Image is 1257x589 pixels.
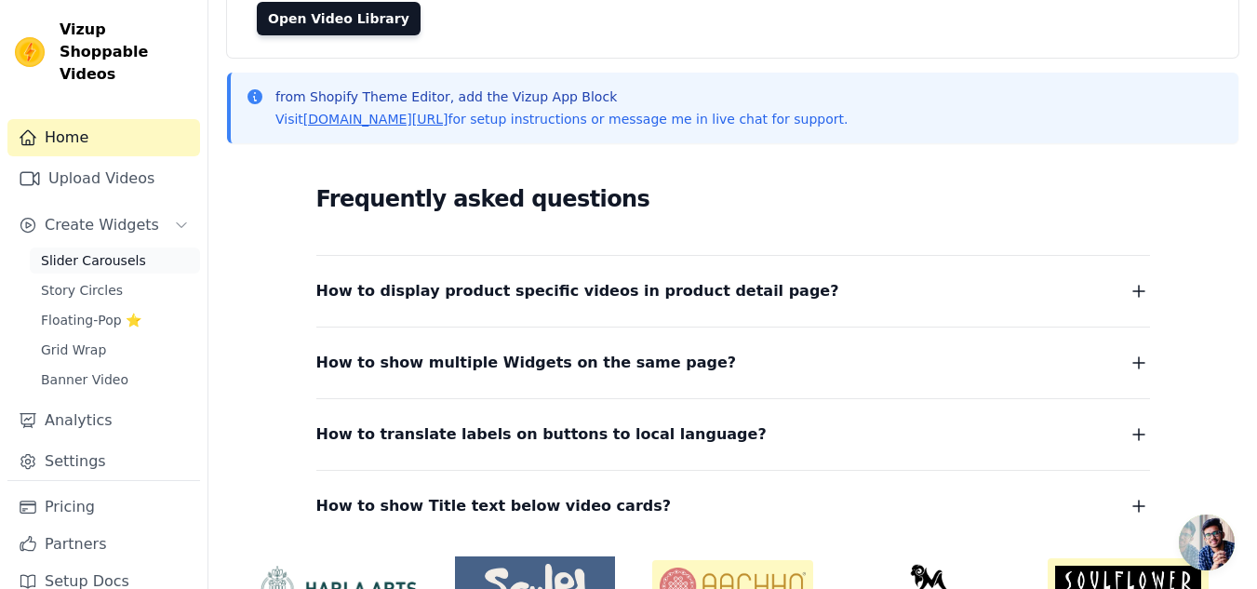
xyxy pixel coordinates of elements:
[41,341,106,359] span: Grid Wrap
[7,402,200,439] a: Analytics
[1179,515,1235,570] div: Open chat
[60,19,193,86] span: Vizup Shoppable Videos
[316,493,672,519] span: How to show Title text below video cards?
[7,526,200,563] a: Partners
[30,367,200,393] a: Banner Video
[30,307,200,333] a: Floating-Pop ⭐
[7,119,200,156] a: Home
[7,443,200,480] a: Settings
[7,489,200,526] a: Pricing
[41,281,123,300] span: Story Circles
[30,337,200,363] a: Grid Wrap
[30,277,200,303] a: Story Circles
[316,422,767,448] span: How to translate labels on buttons to local language?
[275,87,848,106] p: from Shopify Theme Editor, add the Vizup App Block
[316,350,1150,376] button: How to show multiple Widgets on the same page?
[316,493,1150,519] button: How to show Title text below video cards?
[303,112,448,127] a: [DOMAIN_NAME][URL]
[316,278,1150,304] button: How to display product specific videos in product detail page?
[41,251,146,270] span: Slider Carousels
[7,207,200,244] button: Create Widgets
[7,160,200,197] a: Upload Videos
[316,278,839,304] span: How to display product specific videos in product detail page?
[30,248,200,274] a: Slider Carousels
[41,311,141,329] span: Floating-Pop ⭐
[45,214,159,236] span: Create Widgets
[316,181,1150,218] h2: Frequently asked questions
[41,370,128,389] span: Banner Video
[15,37,45,67] img: Vizup
[316,350,737,376] span: How to show multiple Widgets on the same page?
[257,2,421,35] a: Open Video Library
[316,422,1150,448] button: How to translate labels on buttons to local language?
[275,110,848,128] p: Visit for setup instructions or message me in live chat for support.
